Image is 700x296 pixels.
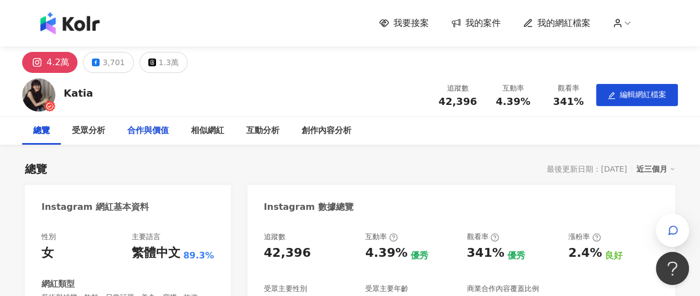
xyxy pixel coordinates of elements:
div: 主要語言 [132,232,160,242]
button: edit編輯網紅檔案 [596,84,678,106]
img: KOL Avatar [22,78,55,112]
span: 我的網紅檔案 [537,17,590,29]
div: Katia [64,86,93,100]
div: 近三個月 [636,162,675,176]
button: 3,701 [83,52,133,73]
div: 總覽 [25,161,47,177]
div: 341% [466,245,504,262]
span: edit [608,92,615,99]
div: 性別 [42,232,56,242]
span: 4.39% [496,96,530,107]
div: 女 [42,245,54,262]
span: 編輯網紅檔案 [620,90,666,99]
div: 受眾主要年齡 [365,284,408,294]
div: 受眾分析 [72,124,105,138]
div: 相似網紅 [191,124,224,138]
div: 總覽 [33,124,50,138]
iframe: Help Scout Beacon - Open [656,252,689,285]
div: 追蹤數 [437,83,479,94]
div: 創作內容分析 [302,124,351,138]
div: 觀看率 [466,232,499,242]
a: 我要接案 [379,17,429,29]
div: 商業合作內容覆蓋比例 [466,284,538,294]
span: 我的案件 [465,17,501,29]
div: 良好 [605,250,623,262]
div: 4.39% [365,245,407,262]
div: Instagram 數據總覽 [264,201,354,213]
span: 341% [553,96,584,107]
span: 我要接案 [393,17,429,29]
div: Instagram 網紅基本資料 [42,201,149,213]
div: 受眾主要性別 [264,284,307,294]
div: 網紅類型 [42,278,75,290]
div: 42,396 [264,245,311,262]
button: 4.2萬 [22,52,77,73]
span: 42,396 [438,96,476,107]
div: 4.2萬 [46,55,69,70]
a: 我的案件 [451,17,501,29]
div: 互動率 [492,83,534,94]
div: 漲粉率 [568,232,601,242]
div: 觀看率 [547,83,589,94]
a: 我的網紅檔案 [523,17,590,29]
div: 互動率 [365,232,398,242]
div: 3,701 [102,55,125,70]
span: 89.3% [183,250,214,262]
div: 優秀 [507,250,525,262]
div: 繁體中文 [132,245,180,262]
div: 優秀 [410,250,428,262]
div: 1.3萬 [159,55,179,70]
div: 最後更新日期：[DATE] [547,165,627,173]
div: 互動分析 [246,124,279,138]
img: logo [40,12,100,34]
div: 合作與價值 [127,124,169,138]
div: 追蹤數 [264,232,286,242]
button: 1.3萬 [139,52,188,73]
div: 2.4% [568,245,602,262]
